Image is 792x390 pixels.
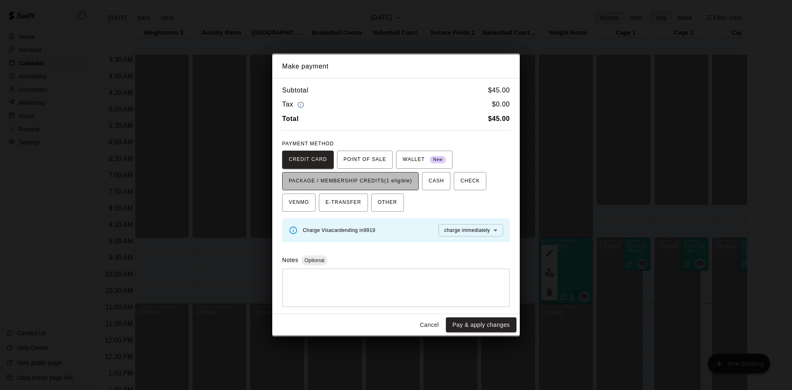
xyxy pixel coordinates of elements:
button: CREDIT CARD [282,151,334,169]
button: CASH [422,172,450,190]
h6: $ 45.00 [488,85,510,96]
h6: Tax [282,99,306,110]
button: E-TRANSFER [319,194,368,212]
button: OTHER [371,194,404,212]
h6: $ 0.00 [492,99,510,110]
span: Optional [301,257,328,263]
span: New [430,154,446,165]
span: POINT OF SALE [344,153,386,166]
b: $ 45.00 [488,115,510,122]
span: CHECK [460,175,480,188]
span: OTHER [378,196,397,209]
span: CASH [429,175,444,188]
button: POINT OF SALE [337,151,393,169]
button: WALLET New [396,151,453,169]
span: E-TRANSFER [325,196,361,209]
span: VENMO [289,196,309,209]
h2: Make payment [272,54,520,78]
span: PAYMENT METHOD [282,141,334,147]
b: Total [282,115,299,122]
span: CREDIT CARD [289,153,327,166]
h6: Subtotal [282,85,309,96]
button: VENMO [282,194,316,212]
button: Pay & apply changes [446,317,516,333]
button: CHECK [454,172,486,190]
span: WALLET [403,153,446,166]
span: Charge Visa card ending in 9919 [303,227,375,233]
label: Notes [282,257,298,263]
span: PACKAGE / MEMBERSHIP CREDITS (1 eligible) [289,175,412,188]
button: Cancel [416,317,443,333]
span: charge immediately [444,227,490,233]
button: PACKAGE / MEMBERSHIP CREDITS(1 eligible) [282,172,419,190]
